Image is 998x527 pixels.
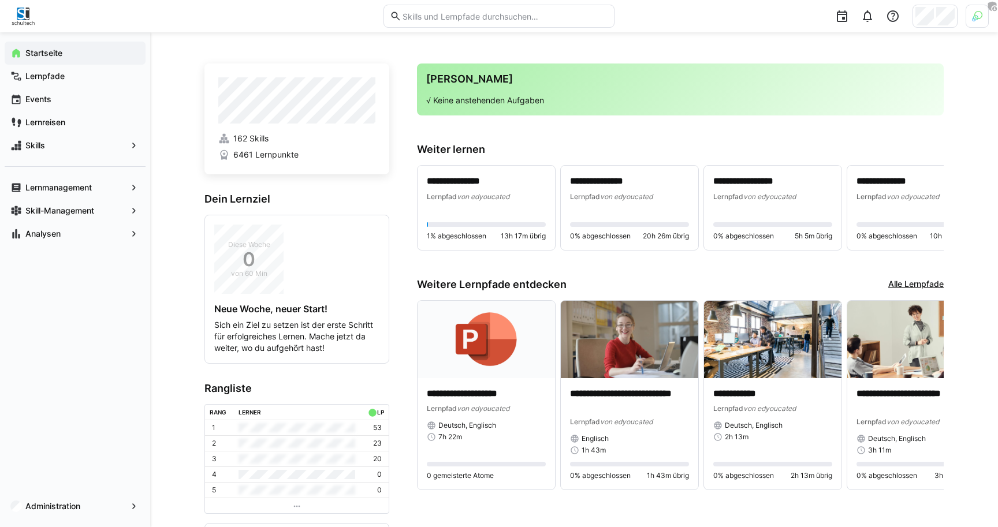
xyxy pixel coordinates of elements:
span: 10h 56m übrig [930,231,975,241]
span: Lernpfad [570,192,600,201]
div: LP [377,409,384,416]
span: 0% abgeschlossen [570,471,631,480]
span: 20h 26m übrig [643,231,689,241]
h3: [PERSON_NAME] [426,73,934,85]
h3: Dein Lernziel [204,193,389,205]
h3: Rangliste [204,382,389,395]
img: image [847,301,985,378]
p: √ Keine anstehenden Aufgaben [426,95,934,106]
span: Lernpfad [857,417,887,426]
span: 5h 5m übrig [795,231,832,241]
h3: Weitere Lernpfade entdecken [417,278,567,291]
h3: Weiter lernen [417,143,944,156]
p: 2 [212,439,216,448]
span: 162 Skills [233,133,269,144]
img: image [418,301,555,378]
span: 0% abgeschlossen [857,471,917,480]
span: von edyoucated [457,192,509,201]
span: Englisch [582,434,609,443]
span: von edyoucated [887,192,939,201]
span: 3h 11m übrig [934,471,975,480]
span: Lernpfad [857,192,887,201]
span: 0% abgeschlossen [713,231,774,241]
span: Lernpfad [427,192,457,201]
span: von edyoucated [743,192,796,201]
img: image [561,301,698,378]
span: 2h 13m übrig [791,471,832,480]
p: 1 [212,423,215,432]
span: Lernpfad [570,417,600,426]
span: 13h 17m übrig [501,231,546,241]
input: Skills und Lernpfade durchsuchen… [401,11,608,21]
p: 20 [373,454,382,464]
a: Alle Lernpfade [888,278,944,291]
p: 0 [377,485,382,495]
span: 2h 13m [725,432,748,442]
a: 162 Skills [218,133,375,144]
span: Lernpfad [713,192,743,201]
span: 1h 43m [582,446,606,455]
p: 23 [373,439,382,448]
div: Lerner [239,409,261,416]
span: 0% abgeschlossen [713,471,774,480]
p: 0 [377,470,382,479]
p: 3 [212,454,217,464]
span: von edyoucated [600,417,653,426]
span: 0% abgeschlossen [857,231,917,241]
span: 1% abgeschlossen [427,231,486,241]
span: Deutsch, Englisch [438,421,496,430]
span: von edyoucated [457,404,509,413]
img: image [704,301,841,378]
span: 0 gemeisterte Atome [427,471,494,480]
p: Sich ein Ziel zu setzen ist der erste Schritt für erfolgreiches Lernen. Mache jetzt da weiter, wo... [214,319,379,354]
span: von edyoucated [600,192,653,201]
p: 53 [373,423,382,432]
span: Lernpfad [713,404,743,413]
span: 7h 22m [438,432,462,442]
p: 5 [212,485,216,495]
span: Deutsch, Englisch [725,421,783,430]
span: Lernpfad [427,404,457,413]
span: 6461 Lernpunkte [233,149,299,160]
span: Deutsch, Englisch [868,434,926,443]
div: Rang [210,409,226,416]
span: 1h 43m übrig [647,471,689,480]
p: 4 [212,470,217,479]
span: 3h 11m [868,446,891,455]
span: von edyoucated [743,404,796,413]
span: 0% abgeschlossen [570,231,631,241]
h4: Neue Woche, neuer Start! [214,303,379,315]
span: von edyoucated [887,417,939,426]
